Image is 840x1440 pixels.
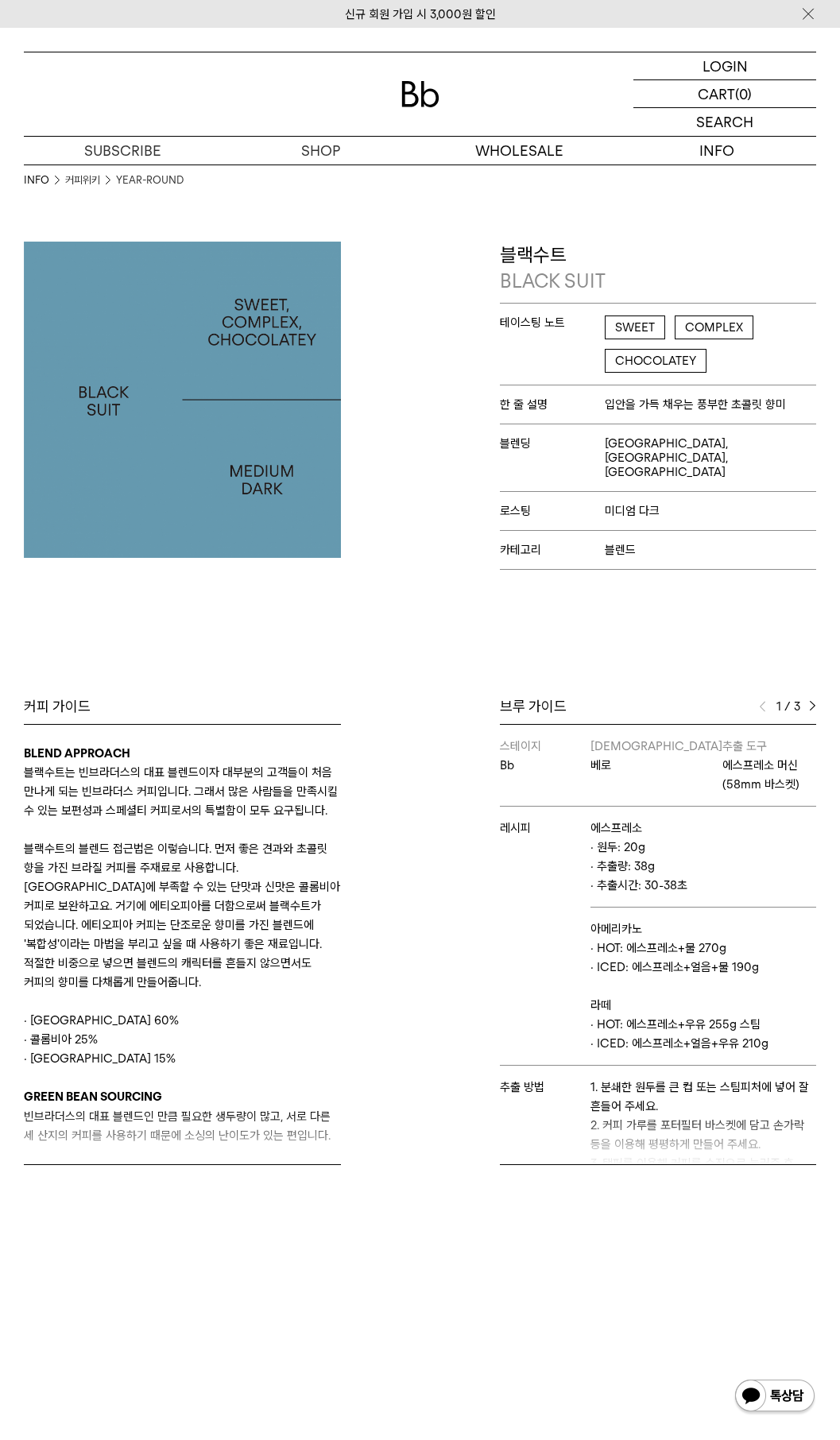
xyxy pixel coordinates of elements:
[24,1011,341,1030] p: · [GEOGRAPHIC_DATA] 60%
[500,697,817,716] div: 브루 가이드
[605,349,706,373] span: CHOCOLATEY
[605,436,816,479] span: [GEOGRAPHIC_DATA], [GEOGRAPHIC_DATA], [GEOGRAPHIC_DATA]
[401,81,439,107] img: 로고
[500,436,606,451] span: 블렌딩
[696,108,753,136] p: SEARCH
[500,268,817,295] p: BLACK SUIT
[605,504,660,518] span: 미디엄 다크
[794,697,801,716] span: 3
[633,80,816,108] a: CART (0)
[500,543,606,557] span: 카테고리
[500,242,817,295] p: 블랙수트
[774,697,781,716] span: 1
[618,137,816,165] p: INFO
[590,958,816,977] p: · ICED: 에스프레소+얼음+물 190g
[735,80,752,107] p: (0)
[500,1078,591,1097] p: 추출 방법
[24,1030,341,1049] p: · 콜롬비아 25%
[590,756,722,775] p: 베로
[590,919,816,939] p: 아메리카노
[590,1034,816,1053] p: · ICED: 에스프레소+얼음+우유 210g
[590,1078,816,1116] p: 1. 분쇄한 원두를 큰 컵 또는 스팀피처에 넣어 잘 흔들어 주세요.
[222,137,420,165] a: SHOP
[722,756,816,794] p: 에스프레소 머신(58mm 바스켓)
[590,996,816,1015] p: 라떼
[605,543,636,557] span: 블렌드
[24,1107,341,1145] p: 빈브라더스의 대표 블렌드인 만큼 필요한 생두량이 많고, 서로 다른 세 산지의 커피를 사용하기 때문에 소싱의 난이도가 있는 편입니다.
[500,504,606,518] span: 로스팅
[590,939,816,958] p: · HOT: 에스프레소+물 270g
[698,80,735,107] p: CART
[500,819,591,838] p: 레시피
[24,137,222,165] a: SUBSCRIBE
[24,697,341,716] div: 커피 가이드
[24,746,130,761] b: BLEND APPROACH
[590,739,722,753] span: [DEMOGRAPHIC_DATA]
[500,739,541,753] span: 스테이지
[675,315,753,339] span: COMPLEX
[590,819,816,838] p: 에스프레소
[633,52,816,80] a: LOGIN
[605,315,665,339] span: SWEET
[24,839,341,992] p: 블랙수트의 블렌드 접근법은 이렇습니다. 먼저 좋은 견과와 초콜릿 향을 가진 브라질 커피를 주재료로 사용합니다. [GEOGRAPHIC_DATA]에 부족할 수 있는 단맛과 신맛은...
[116,172,184,188] a: YEAR-ROUND
[500,397,606,412] span: 한 줄 설명
[605,397,786,412] span: 입안을 가득 채우는 풍부한 초콜릿 향미
[500,315,606,330] span: 테이스팅 노트
[24,763,341,820] p: 블랙수트는 빈브라더스의 대표 블렌드이자 대부분의 고객들이 처음 만나게 되는 빈브라더스 커피입니다. 그래서 많은 사람들을 만족시킬 수 있는 보편성과 스페셜티 커피로서의 특별함이...
[420,137,618,165] p: WHOLESALE
[65,172,100,188] a: 커피위키
[24,242,341,559] img: 블랙수트BLACK SUIT
[703,52,748,79] p: LOGIN
[345,7,496,21] a: 신규 회원 가입 시 3,000원 할인
[24,172,65,188] li: INFO
[722,739,767,753] span: 추출 도구
[784,697,791,716] span: /
[590,1015,816,1034] p: · HOT: 에스프레소+우유 255g 스팀
[500,756,591,775] p: Bb
[24,1090,162,1104] b: GREEN BEAN SOURCING
[734,1378,816,1416] img: 카카오톡 채널 1:1 채팅 버튼
[24,1049,341,1068] p: · [GEOGRAPHIC_DATA] 15%
[590,838,816,895] p: · 원두: 20g · 추출량: 38g · 추출시간: 30-38초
